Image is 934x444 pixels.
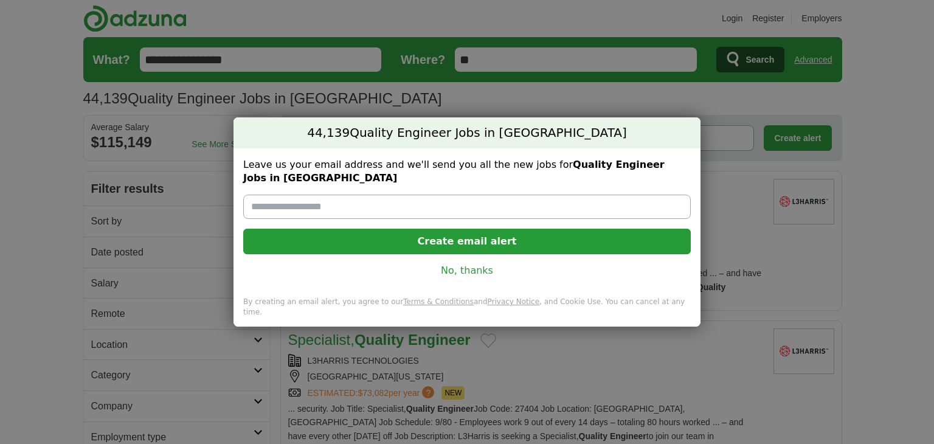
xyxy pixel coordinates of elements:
[233,297,700,327] div: By creating an email alert, you agree to our and , and Cookie Use. You can cancel at any time.
[243,158,691,185] label: Leave us your email address and we'll send you all the new jobs for
[243,229,691,254] button: Create email alert
[307,125,350,142] span: 44,139
[253,264,681,277] a: No, thanks
[488,297,540,306] a: Privacy Notice
[243,159,665,184] strong: Quality Engineer Jobs in [GEOGRAPHIC_DATA]
[403,297,474,306] a: Terms & Conditions
[233,117,700,149] h2: Quality Engineer Jobs in [GEOGRAPHIC_DATA]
